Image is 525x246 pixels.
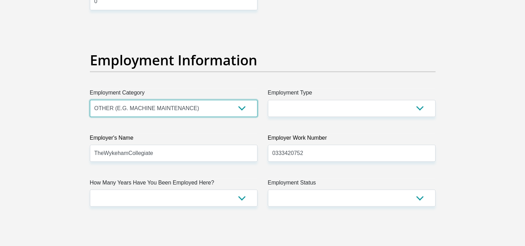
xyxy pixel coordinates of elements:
label: Employment Category [90,89,257,100]
label: Employment Status [268,178,435,189]
h2: Employment Information [90,52,435,68]
label: Employer Work Number [268,133,435,145]
input: Employer Work Number [268,145,435,162]
label: Employer's Name [90,133,257,145]
label: How Many Years Have You Been Employed Here? [90,178,257,189]
input: Employer's Name [90,145,257,162]
label: Employment Type [268,89,435,100]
